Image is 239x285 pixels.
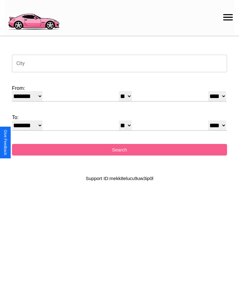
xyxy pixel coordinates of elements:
img: logo [5,3,62,31]
p: Support ID: mekk8elucu9uw3ip0l [86,174,153,183]
label: To: [12,115,227,120]
button: Search [12,144,227,156]
label: From: [12,85,227,91]
div: Give Feedback [3,130,8,155]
